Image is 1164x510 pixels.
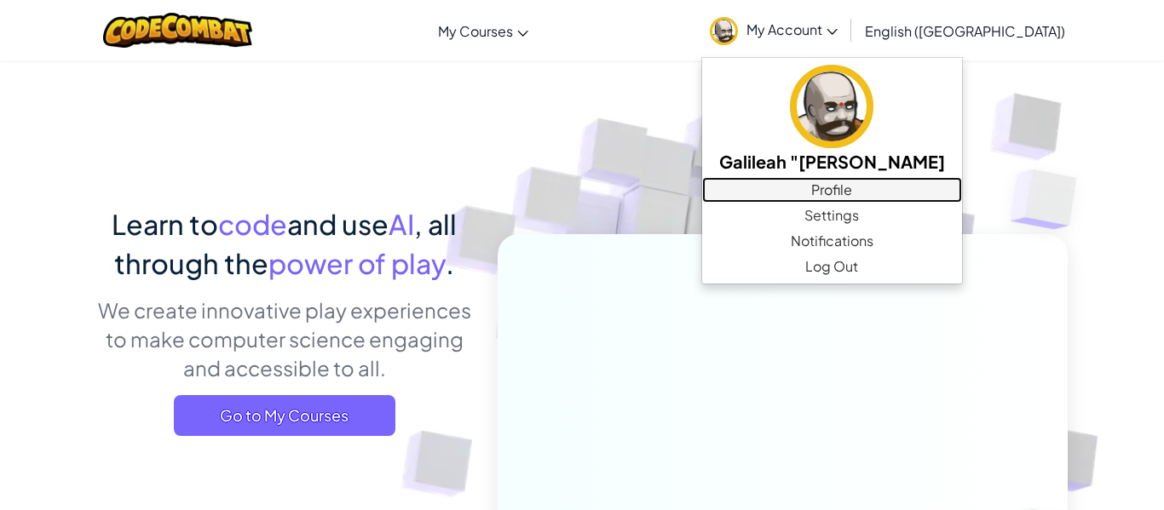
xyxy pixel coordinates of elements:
span: Learn to [112,207,218,241]
a: My Account [701,3,846,57]
p: We create innovative play experiences to make computer science engaging and accessible to all. [96,295,472,382]
img: Overlap cubes [977,128,1124,272]
a: Notifications [702,228,962,254]
a: Galileah "[PERSON_NAME] [702,62,962,177]
span: English ([GEOGRAPHIC_DATA]) [865,22,1065,40]
span: Notifications [791,231,873,251]
img: avatar [790,65,873,148]
h5: Galileah "[PERSON_NAME] [719,148,945,175]
span: power of play [268,246,446,280]
img: avatar [710,17,738,45]
a: My Courses [429,8,537,54]
a: Profile [702,177,962,203]
span: . [446,246,454,280]
a: Log Out [702,254,962,279]
a: Go to My Courses [174,395,395,436]
span: My Account [746,20,838,38]
span: My Courses [438,22,513,40]
span: code [218,207,287,241]
img: CodeCombat logo [103,13,252,48]
a: English ([GEOGRAPHIC_DATA]) [856,8,1074,54]
span: AI [389,207,414,241]
a: Settings [702,203,962,228]
span: and use [287,207,389,241]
